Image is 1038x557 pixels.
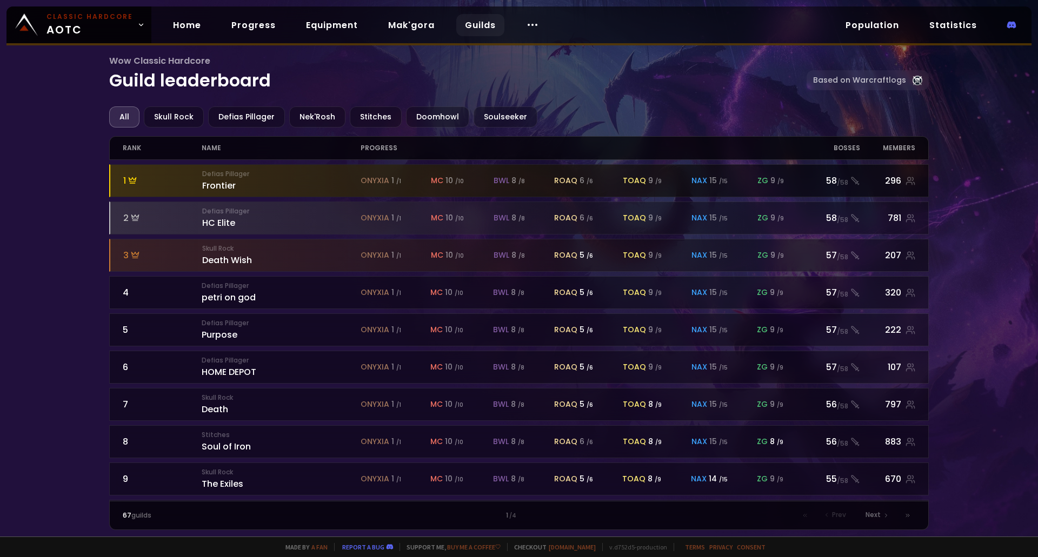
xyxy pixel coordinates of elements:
[123,174,203,187] div: 1
[297,14,367,36] a: Equipment
[123,137,202,159] div: rank
[770,361,783,373] div: 9
[709,399,728,410] div: 15
[361,361,389,373] span: onyxia
[391,399,401,410] div: 1
[518,401,524,409] small: / 8
[832,510,846,520] span: Prev
[719,326,728,334] small: / 15
[202,318,360,328] small: Defias Pillager
[655,177,662,185] small: / 9
[493,436,509,447] span: bwl
[361,436,389,447] span: onyxia
[223,14,284,36] a: Progress
[396,252,401,260] small: / 1
[587,475,593,484] small: / 6
[123,511,131,520] span: 67
[860,435,916,448] div: 883
[109,462,929,495] a: 9Skull RockThe Exilesonyxia 1 /1mc 10 /10bwl 8 /8roaq 5 /6toaq 8 /9nax 14 /15zg 9 /955/58670
[770,324,783,335] div: 9
[391,436,401,447] div: 1
[757,473,768,485] span: zg
[602,543,667,551] span: v. d752d5 - production
[455,289,463,297] small: / 10
[511,324,524,335] div: 8
[202,318,360,341] div: Purpose
[518,326,524,334] small: / 8
[580,175,593,186] div: 6
[361,287,389,298] span: onyxia
[770,399,783,410] div: 9
[777,289,783,297] small: / 9
[202,393,360,402] small: Skull Rock
[342,543,384,551] a: Report a bug
[719,364,728,372] small: / 15
[691,287,707,298] span: nax
[6,6,151,43] a: Classic HardcoreAOTC
[396,401,401,409] small: / 1
[777,252,784,260] small: / 9
[361,324,389,335] span: onyxia
[123,472,202,486] div: 9
[648,436,662,447] div: 8
[587,364,593,372] small: / 6
[109,54,807,93] h1: Guild leaderboard
[866,510,881,520] span: Next
[648,175,662,186] div: 9
[554,287,577,298] span: roaq
[279,543,328,551] span: Made by
[455,364,463,372] small: / 10
[837,178,848,187] small: / 58
[202,244,361,267] div: Death Wish
[445,399,463,410] div: 10
[361,399,389,410] span: onyxia
[580,436,593,447] div: 6
[770,287,783,298] div: 9
[709,436,728,447] div: 15
[655,326,662,334] small: / 9
[587,438,593,446] small: / 6
[580,324,593,335] div: 5
[109,202,929,234] a: 2Defias PillagerHC Eliteonyxia 1 /1mc 10 /10bwl 8 /8roaq 6 /6toaq 9 /9nax 15 /15zg 9 /958/58781
[580,473,593,485] div: 5
[396,326,401,334] small: / 1
[289,106,345,127] div: Nek'Rosh
[455,438,463,446] small: / 10
[406,106,469,127] div: Doomhowl
[321,511,717,520] div: 1
[493,361,509,373] span: bwl
[109,500,929,533] a: 10StitchesSulfuron Allstarzonyxia 1 /1mc 10 /10bwl 8 /8roaq 5 /6toaq 8 /9nax 14 /15zg 8 /954/58924
[202,430,360,440] small: Stitches
[777,326,783,334] small: / 9
[691,175,707,186] span: nax
[770,436,783,447] div: 8
[391,324,401,335] div: 1
[202,467,360,477] small: Skull Rock
[554,324,577,335] span: roaq
[361,212,389,224] span: onyxia
[431,212,443,224] span: mc
[361,473,389,485] span: onyxia
[350,106,402,127] div: Stitches
[164,14,210,36] a: Home
[709,287,728,298] div: 15
[837,290,848,299] small: / 58
[445,361,463,373] div: 10
[361,137,797,159] div: progress
[623,250,646,261] span: toaq
[400,543,501,551] span: Support me,
[511,250,525,261] div: 8
[455,401,463,409] small: / 10
[518,177,525,185] small: / 8
[837,252,848,262] small: / 58
[518,475,524,484] small: / 8
[796,286,860,299] div: 57
[123,249,203,262] div: 3
[391,175,401,186] div: 1
[202,430,360,453] div: Soul of Iron
[430,399,443,410] span: mc
[655,364,662,372] small: / 9
[837,439,848,448] small: / 58
[691,212,707,224] span: nax
[361,250,389,261] span: onyxia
